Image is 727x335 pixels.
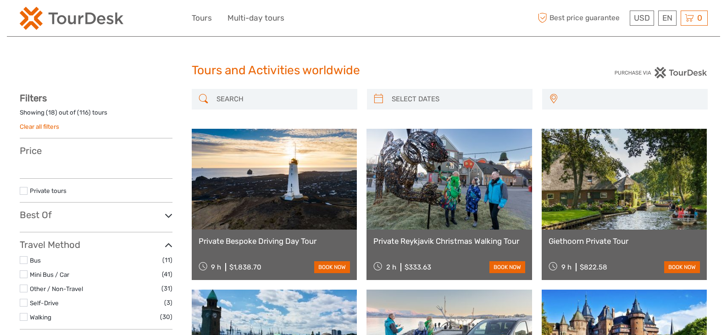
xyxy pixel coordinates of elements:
span: 2 h [386,263,396,271]
strong: Filters [20,93,47,104]
span: Best price guarantee [536,11,627,26]
span: (30) [160,312,172,322]
a: Giethoorn Private Tour [549,236,700,246]
span: (31) [161,283,172,294]
span: 0 [696,13,704,22]
a: Bus [30,257,41,264]
a: Self-Drive [30,299,59,307]
a: Private Reykjavik Christmas Walking Tour [373,236,525,246]
span: (3) [164,297,172,308]
a: Clear all filters [20,123,59,130]
label: 18 [48,108,55,117]
a: book now [664,261,700,273]
h3: Price [20,145,172,156]
label: 116 [79,108,89,117]
a: Mini Bus / Car [30,271,69,278]
span: $333.63 [405,263,431,271]
img: PurchaseViaTourDesk.png [614,67,707,78]
a: Private Bespoke Driving Day Tour [199,236,350,246]
a: book now [314,261,350,273]
a: Other / Non-Travel [30,285,83,292]
span: (41) [162,269,172,280]
span: 9 h [561,263,572,271]
h3: Travel Method [20,239,172,250]
a: Multi-day tours [228,11,284,25]
div: Showing ( ) out of ( ) tours [20,108,172,122]
span: 9 h [211,263,221,271]
img: 2254-3441b4b5-4e5f-4d00-b396-31f1d84a6ebf_logo_small.png [20,7,123,30]
h3: Best Of [20,209,172,220]
span: $1,838.70 [229,263,261,271]
input: SEARCH [213,91,353,107]
span: $822.58 [580,263,607,271]
div: EN [658,11,677,26]
h1: Tours and Activities worldwide [192,63,536,78]
input: SELECT DATES [388,91,528,107]
a: Tours [192,11,212,25]
a: Walking [30,313,51,321]
a: book now [489,261,525,273]
span: (11) [162,255,172,265]
a: Private tours [30,187,67,194]
span: USD [634,13,650,22]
